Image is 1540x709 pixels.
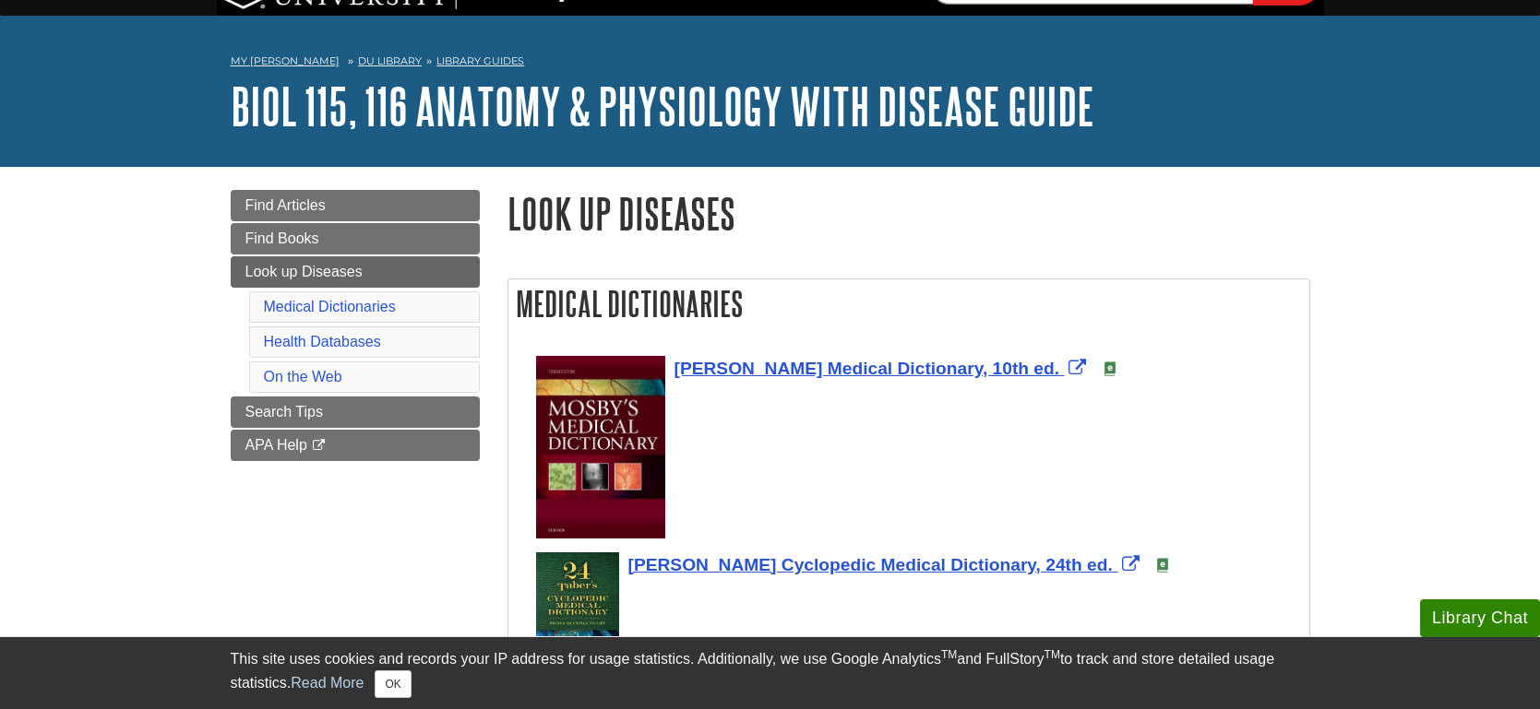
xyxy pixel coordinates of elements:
a: BIOL 115, 116 Anatomy & Physiology with Disease Guide [231,77,1094,135]
span: Find Books [245,230,319,246]
span: Look up Diseases [245,264,363,279]
a: DU Library [358,54,422,67]
button: Close [375,670,411,698]
a: Find Articles [231,190,480,221]
div: Guide Page Menu [231,190,480,461]
a: Library Guides [436,54,524,67]
a: Link opens in new window [674,359,1092,378]
span: APA Help [245,437,307,453]
img: e-Book [1103,361,1117,376]
a: Read More [291,675,364,691]
a: Medical Dictionaries [264,299,396,314]
img: e-Book [1155,558,1170,573]
h1: Look up Diseases [507,190,1310,237]
sup: TM [941,648,957,661]
img: Cover Art [536,356,665,538]
a: Health Databases [264,334,381,349]
a: APA Help [231,430,480,461]
a: Find Books [231,223,480,254]
a: Search Tips [231,396,480,428]
div: This site uses cookies and records your IP address for usage statistics. Additionally, we use Goo... [231,648,1310,698]
span: Find Articles [245,197,326,213]
a: Look up Diseases [231,256,480,288]
button: Library Chat [1420,599,1540,637]
span: [PERSON_NAME] Cyclopedic Medical Dictionary, 24th ed. [628,555,1113,574]
a: On the Web [264,369,342,384]
i: This link opens in a new window [311,440,327,452]
sup: TM [1045,648,1060,661]
span: [PERSON_NAME] Medical Dictionary, 10th ed. [674,359,1060,378]
a: Link opens in new window [628,555,1145,574]
img: Cover Art [536,552,619,689]
h2: Medical Dictionaries [508,279,1309,328]
a: My [PERSON_NAME] [231,53,340,69]
nav: breadcrumb [231,49,1310,78]
span: Search Tips [245,404,323,419]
